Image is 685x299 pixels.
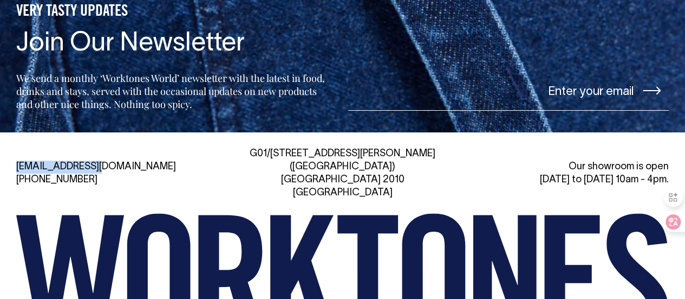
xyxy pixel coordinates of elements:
[16,72,328,111] p: We send a monthly ‘Worktones World’ newsletter with the latest in food, drinks and stays, served ...
[239,148,446,200] div: G01/[STREET_ADDRESS][PERSON_NAME] ([GEOGRAPHIC_DATA]) [GEOGRAPHIC_DATA] 2010 [GEOGRAPHIC_DATA]
[462,161,669,187] div: Our showroom is open [DATE] to [DATE] 10am - 4pm.
[16,162,176,171] a: [EMAIL_ADDRESS][DOMAIN_NAME]
[348,70,669,111] input: Enter your email
[16,175,97,185] a: [PHONE_NUMBER]
[16,30,328,59] h4: Join Our Newsletter
[16,3,328,21] h5: VERY TASTY UPDATES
